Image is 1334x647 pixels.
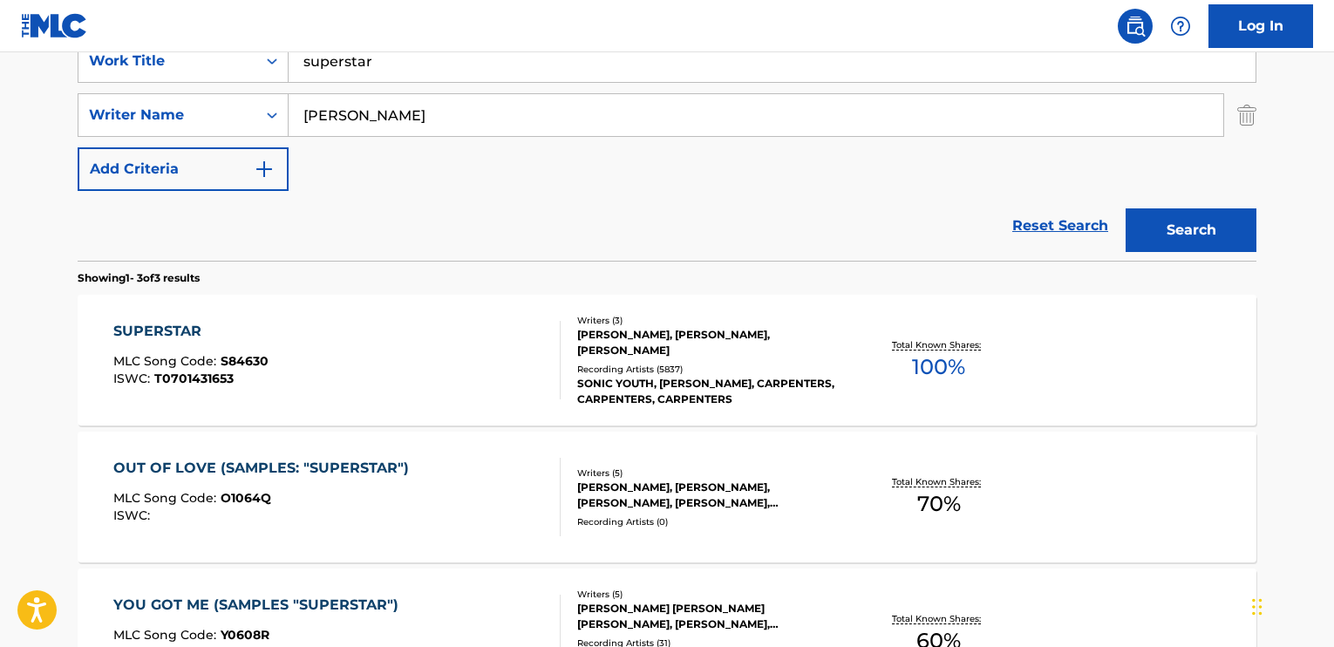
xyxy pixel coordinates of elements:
span: 70 % [917,488,961,520]
span: MLC Song Code : [113,490,221,506]
img: search [1125,16,1146,37]
div: Recording Artists ( 5837 ) [577,363,841,376]
span: ISWC : [113,507,154,523]
span: S84630 [221,353,269,369]
p: Showing 1 - 3 of 3 results [78,270,200,286]
iframe: Chat Widget [1247,563,1334,647]
img: 9d2ae6d4665cec9f34b9.svg [254,159,275,180]
a: OUT OF LOVE (SAMPLES: "SUPERSTAR")MLC Song Code:O1064QISWC:Writers (5)[PERSON_NAME], [PERSON_NAME... [78,432,1256,562]
div: Recording Artists ( 0 ) [577,515,841,528]
span: ISWC : [113,371,154,386]
div: [PERSON_NAME], [PERSON_NAME], [PERSON_NAME] [577,327,841,358]
div: Writers ( 3 ) [577,314,841,327]
img: Delete Criterion [1237,93,1256,137]
span: MLC Song Code : [113,627,221,643]
p: Total Known Shares: [892,475,985,488]
a: SUPERSTARMLC Song Code:S84630ISWC:T0701431653Writers (3)[PERSON_NAME], [PERSON_NAME], [PERSON_NAM... [78,295,1256,426]
img: MLC Logo [21,13,88,38]
div: YOU GOT ME (SAMPLES "SUPERSTAR") [113,595,407,616]
div: [PERSON_NAME] [PERSON_NAME] [PERSON_NAME], [PERSON_NAME], [PERSON_NAME], [PERSON_NAME] AVANT [577,601,841,632]
a: Log In [1208,4,1313,48]
span: O1064Q [221,490,271,506]
span: MLC Song Code : [113,353,221,369]
img: help [1170,16,1191,37]
div: Help [1163,9,1198,44]
div: Writers ( 5 ) [577,467,841,480]
div: OUT OF LOVE (SAMPLES: "SUPERSTAR") [113,458,418,479]
div: Drag [1252,581,1263,633]
a: Reset Search [1004,207,1117,245]
p: Total Known Shares: [892,338,985,351]
span: 100 % [912,351,965,383]
button: Search [1126,208,1256,252]
span: T0701431653 [154,371,234,386]
div: SUPERSTAR [113,321,269,342]
form: Search Form [78,39,1256,261]
p: Total Known Shares: [892,612,985,625]
div: Writers ( 5 ) [577,588,841,601]
div: Work Title [89,51,246,72]
div: Writer Name [89,105,246,126]
a: Public Search [1118,9,1153,44]
div: [PERSON_NAME], [PERSON_NAME], [PERSON_NAME], [PERSON_NAME], [PERSON_NAME] [577,480,841,511]
div: SONIC YOUTH, [PERSON_NAME], CARPENTERS, CARPENTERS, CARPENTERS [577,376,841,407]
span: Y0608R [221,627,269,643]
button: Add Criteria [78,147,289,191]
